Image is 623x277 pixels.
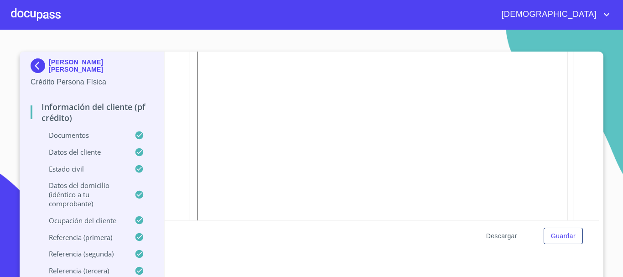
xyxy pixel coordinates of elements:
p: Referencia (segunda) [31,249,135,258]
p: Crédito Persona Física [31,77,153,88]
button: Descargar [483,228,521,245]
p: Datos del domicilio (idéntico a tu comprobante) [31,181,135,208]
span: [DEMOGRAPHIC_DATA] [494,7,601,22]
span: Guardar [551,230,576,242]
p: Referencia (tercera) [31,266,135,275]
p: [PERSON_NAME] [PERSON_NAME] [49,58,153,73]
p: Información del cliente (PF crédito) [31,101,153,123]
p: Datos del cliente [31,147,135,157]
img: Docupass spot blue [31,58,49,73]
p: Ocupación del Cliente [31,216,135,225]
p: Referencia (primera) [31,233,135,242]
p: Estado Civil [31,164,135,173]
div: [PERSON_NAME] [PERSON_NAME] [31,58,153,77]
p: Documentos [31,131,135,140]
button: account of current user [494,7,612,22]
span: Descargar [486,230,517,242]
button: Guardar [544,228,583,245]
